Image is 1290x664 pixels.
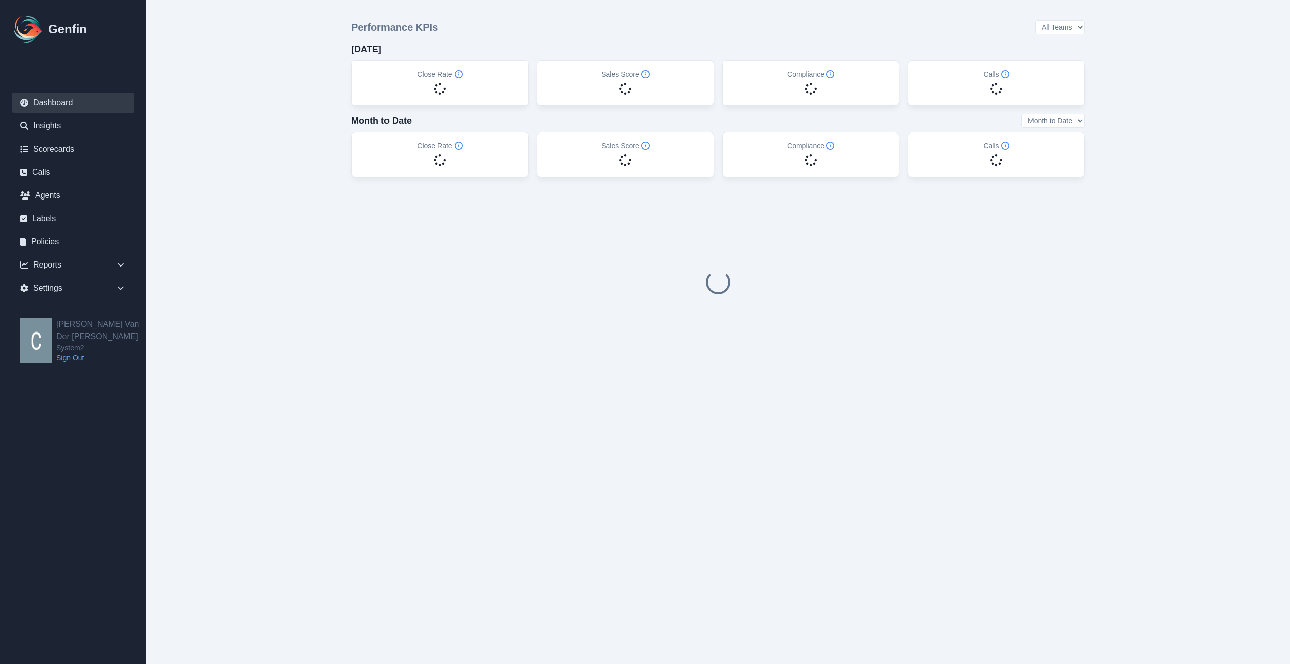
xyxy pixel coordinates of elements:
[12,209,134,229] a: Labels
[12,93,134,113] a: Dashboard
[12,255,134,275] div: Reports
[787,141,834,151] h5: Compliance
[1001,142,1009,150] span: Info
[601,141,649,151] h5: Sales Score
[12,13,44,45] img: Logo
[12,162,134,182] a: Calls
[12,278,134,298] div: Settings
[12,185,134,206] a: Agents
[417,69,462,79] h5: Close Rate
[455,142,463,150] span: Info
[601,69,649,79] h5: Sales Score
[983,69,1009,79] h5: Calls
[48,21,87,37] h1: Genfin
[351,20,438,34] h3: Performance KPIs
[12,116,134,136] a: Insights
[826,142,834,150] span: Info
[455,70,463,78] span: Info
[56,353,146,363] a: Sign Out
[826,70,834,78] span: Info
[351,42,381,56] h4: [DATE]
[12,232,134,252] a: Policies
[641,142,650,150] span: Info
[983,141,1009,151] h5: Calls
[351,114,412,128] h4: Month to Date
[56,318,146,343] h2: [PERSON_NAME] Van Der [PERSON_NAME]
[12,139,134,159] a: Scorecards
[56,343,146,353] span: System2
[1001,70,1009,78] span: Info
[787,69,834,79] h5: Compliance
[417,141,462,151] h5: Close Rate
[641,70,650,78] span: Info
[20,318,52,363] img: Cameron Van Der Valk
